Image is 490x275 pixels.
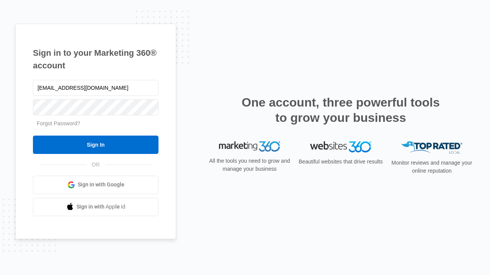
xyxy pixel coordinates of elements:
[77,203,126,211] span: Sign in with Apple Id
[401,141,462,154] img: Top Rated Local
[310,141,371,152] img: Websites 360
[87,161,105,169] span: OR
[37,120,80,126] a: Forgot Password?
[33,176,158,194] a: Sign in with Google
[33,136,158,154] input: Sign In
[33,80,158,96] input: Email
[207,157,292,173] p: All the tools you need to grow and manage your business
[389,159,475,175] p: Monitor reviews and manage your online reputation
[298,158,384,166] p: Beautiful websites that drive results
[78,181,124,189] span: Sign in with Google
[33,47,158,72] h1: Sign in to your Marketing 360® account
[33,198,158,216] a: Sign in with Apple Id
[239,95,442,125] h2: One account, three powerful tools to grow your business
[219,141,280,152] img: Marketing 360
